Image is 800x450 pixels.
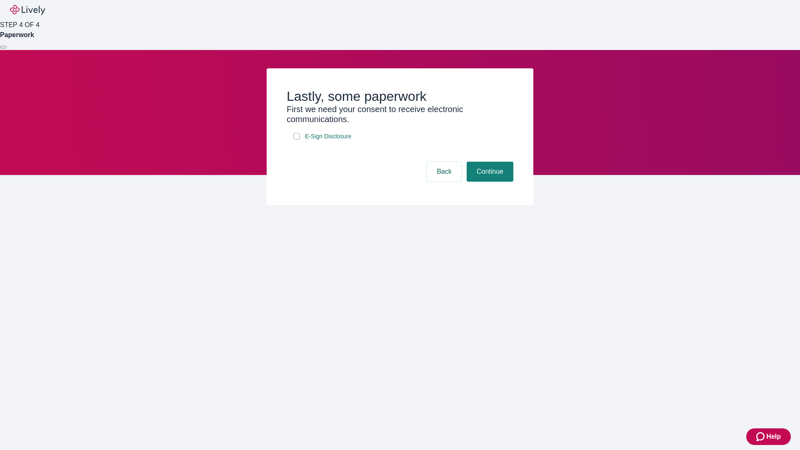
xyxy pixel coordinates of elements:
button: Back [427,162,462,182]
img: Lively [10,5,45,15]
h2: Lastly, some paperwork [287,88,513,104]
h3: First we need your consent to receive electronic communications. [287,104,513,124]
a: e-sign disclosure document [303,131,353,142]
button: Zendesk support iconHelp [746,428,791,445]
button: Continue [467,162,513,182]
svg: Zendesk support icon [756,432,766,442]
span: Help [766,432,781,442]
span: E-Sign Disclosure [305,132,351,141]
